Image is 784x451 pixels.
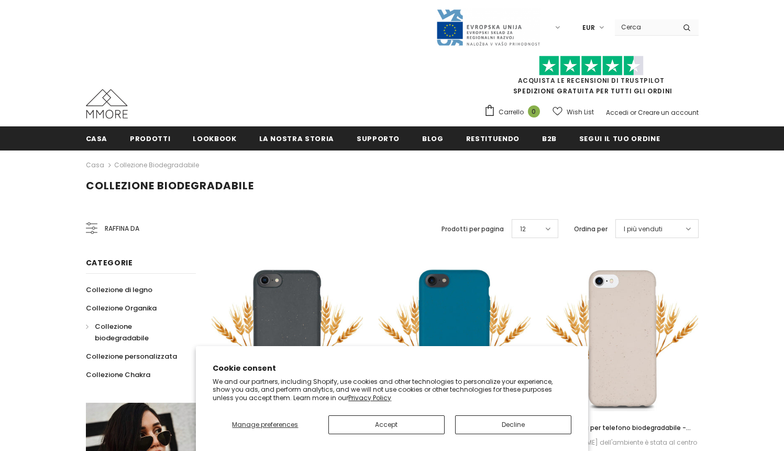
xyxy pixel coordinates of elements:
a: La nostra storia [259,126,334,150]
a: Collezione personalizzata [86,347,177,366]
span: EUR [582,23,595,33]
a: Blog [422,126,444,150]
span: Raffina da [105,223,139,234]
a: Creare un account [638,108,699,117]
span: Collezione biodegradabile [95,321,149,343]
a: Collezione Organika [86,299,157,317]
label: Ordina per [574,224,608,234]
label: Prodotti per pagina [441,224,504,234]
a: Wish List [553,103,594,121]
p: We and our partners, including Shopify, use cookies and other technologies to personalize your ex... [213,378,571,402]
a: supporto [357,126,400,150]
span: Restituendo [466,134,520,144]
span: Segui il tuo ordine [579,134,660,144]
button: Accept [328,415,445,434]
a: Carrello 0 [484,104,545,120]
span: Collezione Organika [86,303,157,313]
a: Privacy Policy [348,393,391,402]
a: Casa [86,126,108,150]
a: Collezione di legno [86,281,152,299]
span: Custodia per telefono biodegradabile - [PERSON_NAME] naturale [558,423,691,444]
span: I più venduti [624,224,662,234]
img: Javni Razpis [436,8,540,47]
button: Decline [455,415,571,434]
span: Manage preferences [232,420,298,429]
input: Search Site [615,19,675,35]
button: Manage preferences [213,415,317,434]
span: Lookbook [193,134,236,144]
span: 0 [528,105,540,117]
span: Blog [422,134,444,144]
span: supporto [357,134,400,144]
span: Collezione di legno [86,285,152,295]
span: Categorie [86,257,133,268]
span: Carrello [499,107,524,117]
img: Fidati di Pilot Stars [539,56,644,76]
span: Casa [86,134,108,144]
a: Accedi [606,108,628,117]
span: Collezione personalizzata [86,351,177,361]
a: Javni Razpis [436,23,540,31]
span: Prodotti [130,134,170,144]
img: Casi MMORE [86,89,128,119]
span: 12 [520,224,526,234]
a: Prodotti [130,126,170,150]
a: Collezione biodegradabile [86,317,184,347]
span: B2B [542,134,557,144]
a: B2B [542,126,557,150]
a: Collezione Chakra [86,366,150,384]
a: Collezione biodegradabile [114,160,199,169]
span: or [630,108,636,117]
span: Collezione biodegradabile [86,178,254,193]
a: Acquista le recensioni di TrustPilot [518,76,665,85]
h2: Cookie consent [213,363,571,374]
a: Restituendo [466,126,520,150]
a: Custodia per telefono biodegradabile - [PERSON_NAME] naturale [546,422,698,434]
a: Casa [86,159,104,171]
span: La nostra storia [259,134,334,144]
span: SPEDIZIONE GRATUITA PER TUTTI GLI ORDINI [484,60,699,95]
span: Collezione Chakra [86,370,150,380]
span: Wish List [567,107,594,117]
a: Lookbook [193,126,236,150]
a: Segui il tuo ordine [579,126,660,150]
